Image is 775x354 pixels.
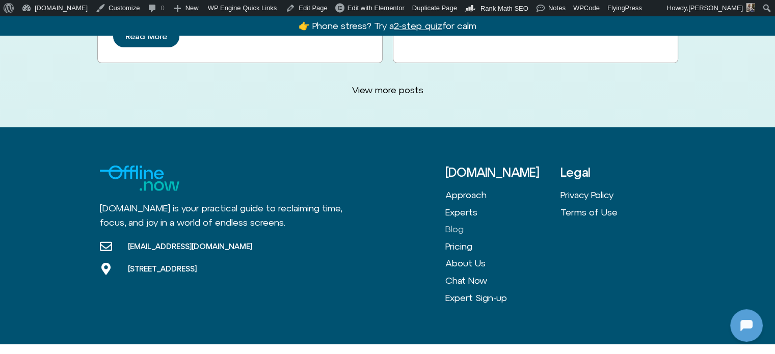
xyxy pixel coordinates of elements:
[100,166,179,191] img: Logo for Offline.now with the text "Offline" in blue and "Now" in Green.
[560,186,676,204] a: Privacy Policy
[560,186,676,221] nav: Menu
[30,7,156,20] h2: [DOMAIN_NAME]
[82,151,122,192] img: N5FCcHC.png
[100,203,342,228] span: [DOMAIN_NAME] is your practical guide to reclaiming time, focus, and joy in a world of endless sc...
[352,85,423,96] span: View more posts
[125,32,167,41] span: Read More
[178,5,195,22] svg: Close Chatbot Button
[100,263,252,275] a: [STREET_ADDRESS]
[445,272,560,289] a: Chat Now
[125,264,197,274] span: [STREET_ADDRESS]
[445,186,560,306] nav: Menu
[688,4,743,12] span: [PERSON_NAME]
[63,202,141,216] h1: [DOMAIN_NAME]
[3,3,201,24] button: Expand Header Button
[17,264,158,275] textarea: Message Input
[174,261,191,278] svg: Voice Input Button
[730,309,763,342] iframe: Botpress
[340,78,436,102] a: View more posts
[560,166,676,179] h3: Legal
[445,289,560,307] a: Expert Sign-up
[161,5,178,22] svg: Restart Conversation Button
[113,26,179,47] a: Read More
[125,241,252,252] span: [EMAIL_ADDRESS][DOMAIN_NAME]
[445,166,560,179] h3: [DOMAIN_NAME]
[445,221,560,238] a: Blog
[445,238,560,255] a: Pricing
[9,5,25,21] img: N5FCcHC.png
[348,4,405,12] span: Edit with Elementor
[100,240,252,253] a: [EMAIL_ADDRESS][DOMAIN_NAME]
[560,204,676,221] a: Terms of Use
[445,186,560,204] a: Approach
[480,5,528,12] span: Rank Math SEO
[445,255,560,272] a: About Us
[445,204,560,221] a: Experts
[394,20,442,31] u: 2-step quiz
[299,20,476,31] a: 👉 Phone stress? Try a2-step quizfor calm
